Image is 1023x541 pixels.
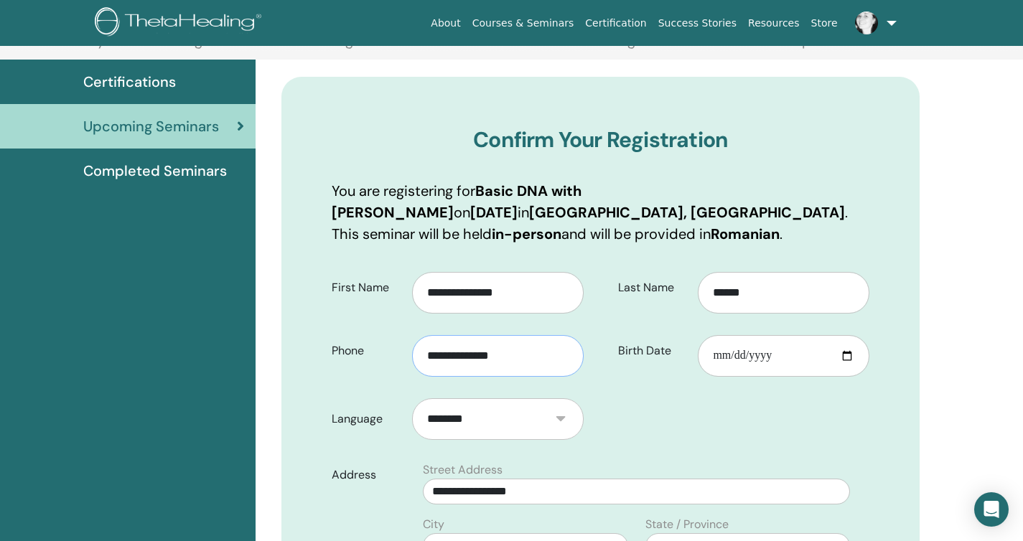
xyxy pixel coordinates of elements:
label: Phone [321,337,412,364]
p: You are registering for on in . This seminar will be held and will be provided in . [332,180,869,245]
h3: Confirm Your Registration [332,127,869,153]
a: Courses & Seminars [467,10,580,37]
div: Open Intercom Messenger [974,492,1009,527]
b: [DATE] [470,203,518,222]
span: Certifications [83,71,176,93]
label: First Name [321,274,412,301]
a: Store [805,10,844,37]
a: Resources [742,10,805,37]
span: Upcoming Seminars [83,116,219,137]
span: Completed Seminars [83,160,227,182]
label: Street Address [423,461,503,479]
b: in-person [492,225,561,243]
a: About [425,10,466,37]
label: Address [321,461,414,489]
label: Last Name [607,274,699,301]
img: logo.png [95,7,266,39]
b: Romanian [711,225,780,243]
a: Certification [579,10,652,37]
a: Success Stories [653,10,742,37]
label: Language [321,405,412,433]
label: State / Province [645,516,729,533]
label: City [423,516,444,533]
label: Birth Date [607,337,699,364]
img: default.jpg [855,11,878,34]
b: [GEOGRAPHIC_DATA], [GEOGRAPHIC_DATA] [529,203,845,222]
